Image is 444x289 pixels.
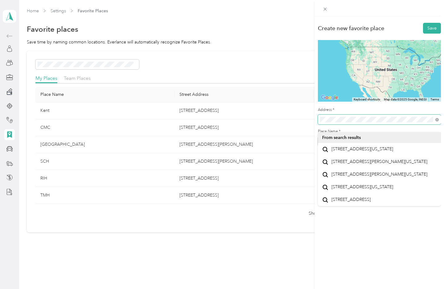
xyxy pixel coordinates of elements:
[319,94,340,102] a: Open this area in Google Maps (opens a new window)
[384,98,427,101] span: Map data ©2025 Google, INEGI
[322,135,361,140] span: From search results
[318,107,441,113] label: Address
[331,172,427,177] span: [STREET_ADDRESS][PERSON_NAME][US_STATE]
[409,254,444,289] iframe: Everlance-gr Chat Button Frame
[354,97,380,102] button: Keyboard shortcuts
[318,129,441,134] label: Place Name
[319,94,340,102] img: Google
[331,146,393,152] span: [STREET_ADDRESS][US_STATE]
[318,25,384,31] div: Create new favorite place
[331,184,393,190] span: [STREET_ADDRESS][US_STATE]
[331,159,427,165] span: [STREET_ADDRESS][PERSON_NAME][US_STATE]
[423,23,441,34] button: Save
[430,98,439,101] a: Terms (opens in new tab)
[331,197,371,202] span: [STREET_ADDRESS]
